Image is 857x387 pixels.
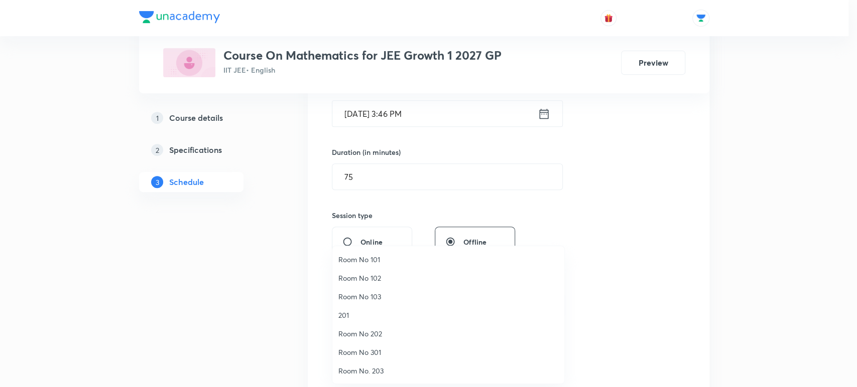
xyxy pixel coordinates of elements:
span: Room No 301 [338,347,558,357]
span: Room No 102 [338,273,558,283]
span: Room No 103 [338,291,558,302]
span: Room No. 203 [338,365,558,376]
span: 201 [338,310,558,320]
span: Room No 101 [338,254,558,265]
span: Room No 202 [338,328,558,339]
